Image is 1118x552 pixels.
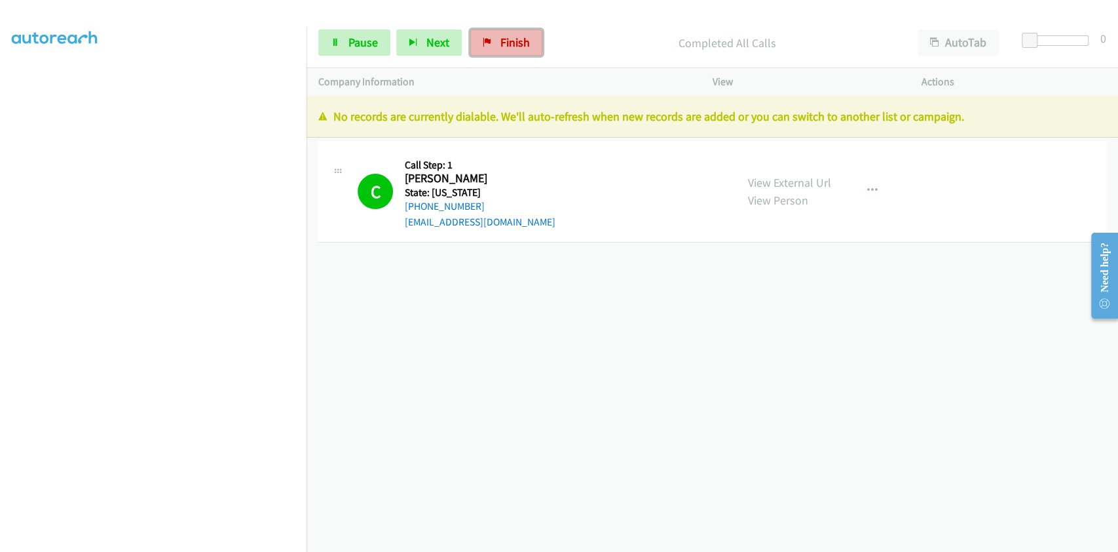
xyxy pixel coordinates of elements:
h5: State: [US_STATE] [405,186,555,199]
h5: Call Step: 1 [405,159,555,172]
h1: C [358,174,393,209]
p: Actions [921,74,1106,90]
a: Pause [318,30,390,56]
a: Finish [470,30,542,56]
a: [PHONE_NUMBER] [405,200,485,212]
p: View [713,74,898,90]
span: Finish [500,35,530,50]
p: Completed All Calls [560,34,894,52]
div: 0 [1100,30,1106,47]
a: [EMAIL_ADDRESS][DOMAIN_NAME] [405,216,555,228]
span: Next [426,35,449,50]
button: AutoTab [918,30,999,56]
button: Next [396,30,462,56]
a: View External Url [748,175,831,190]
h2: [PERSON_NAME] [405,171,516,186]
span: Pause [348,35,378,50]
p: No records are currently dialable. We'll auto-refresh when new records are added or you can switc... [318,108,1106,125]
p: Company Information [318,74,689,90]
iframe: Resource Center [1081,224,1118,328]
div: Delay between calls (in seconds) [1028,35,1089,46]
a: View Person [748,193,808,208]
